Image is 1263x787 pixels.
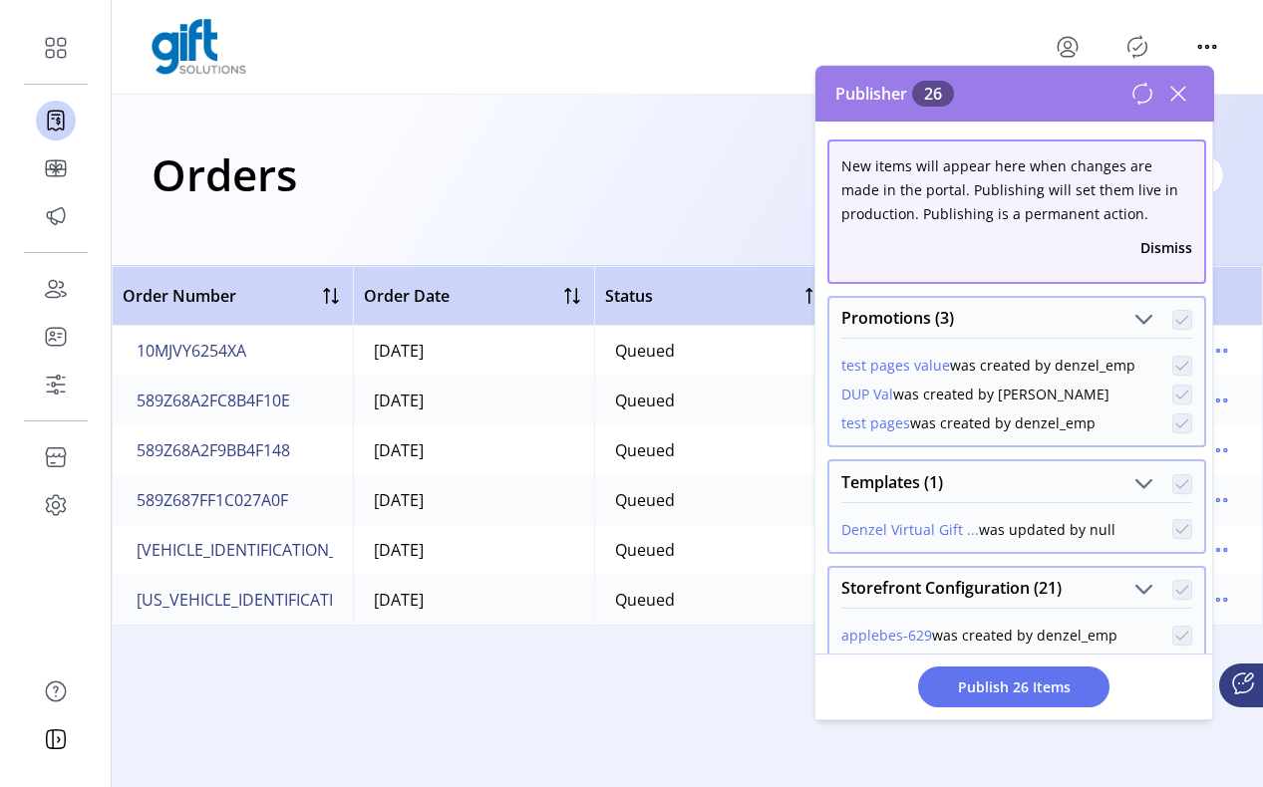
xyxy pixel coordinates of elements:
[353,425,594,475] td: [DATE]
[841,412,1096,433] div: was created by denzel_emp
[841,310,954,326] span: Promotions (3)
[1202,385,1234,416] button: menu
[615,339,675,363] div: Queued
[841,625,1117,646] div: was created by denzel_emp
[841,355,950,376] button: test pages value
[133,385,294,416] button: 589Z68A2FC8B4F10E
[835,82,954,106] span: Publisher
[615,538,675,562] div: Queued
[912,81,954,107] span: 26
[841,519,979,540] button: Denzel Virtual Gift ...
[605,284,653,308] span: Status
[137,588,436,612] span: [US_VEHICLE_IDENTIFICATION_NUMBER]
[353,376,594,425] td: [DATE]
[353,525,594,575] td: [DATE]
[1052,31,1084,63] button: menu
[615,588,675,612] div: Queued
[1129,576,1157,604] button: Storefront Configuration (21)
[353,575,594,625] td: [DATE]
[152,139,297,209] h1: Orders
[841,412,910,433] button: test pages
[123,284,236,308] span: Order Number
[1129,306,1157,334] button: Promotions (3)
[841,625,932,646] button: applebes-629
[1140,237,1192,258] button: Dismiss
[137,389,290,412] span: 589Z68A2FC8B4F10E
[1202,534,1234,566] button: menu
[152,19,246,75] img: logo
[1202,484,1234,516] button: menu
[133,335,250,367] button: 10MJVY6254XA
[1202,584,1234,616] button: menu
[137,538,408,562] span: [VEHICLE_IDENTIFICATION_NUMBER]
[841,384,893,404] button: DUP Val
[133,484,292,516] button: 589Z687FF1C027A0F
[1191,31,1223,63] button: menu
[841,384,1109,404] div: was created by [PERSON_NAME]
[944,676,1084,697] span: Publish 26 Items
[137,488,288,512] span: 589Z687FF1C027A0F
[1202,434,1234,466] button: menu
[1202,335,1234,367] button: menu
[615,488,675,512] div: Queued
[841,580,1062,596] span: Storefront Configuration (21)
[133,434,294,466] button: 589Z68A2F9BB4F148
[353,326,594,376] td: [DATE]
[615,438,675,462] div: Queued
[841,519,1115,540] div: was updated by null
[918,666,1109,707] button: Publish 26 Items
[615,389,675,412] div: Queued
[364,284,450,308] span: Order Date
[841,355,1135,376] div: was created by denzel_emp
[133,534,412,566] button: [VEHICLE_IDENTIFICATION_NUMBER]
[353,475,594,525] td: [DATE]
[841,474,943,490] span: Templates (1)
[137,339,246,363] span: 10MJVY6254XA
[137,438,290,462] span: 589Z68A2F9BB4F148
[1121,31,1153,63] button: Publisher Panel
[1129,469,1157,497] button: Templates (1)
[133,584,440,616] button: [US_VEHICLE_IDENTIFICATION_NUMBER]
[841,156,1178,223] span: New items will appear here when changes are made in the portal. Publishing will set them live in ...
